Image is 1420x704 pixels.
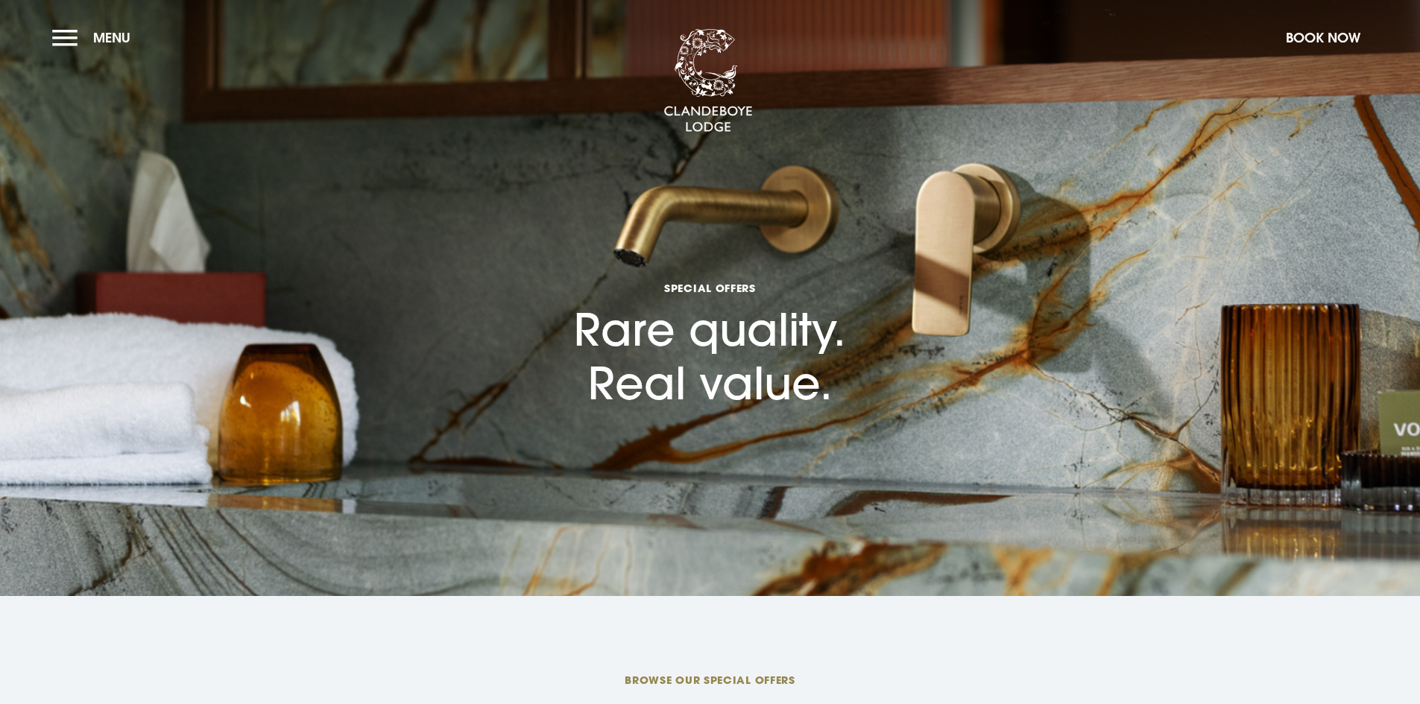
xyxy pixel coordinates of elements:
[93,29,130,46] span: Menu
[355,673,1064,687] span: BROWSE OUR SPECIAL OFFERS
[1278,22,1368,54] button: Book Now
[574,194,846,410] h1: Rare quality. Real value.
[663,29,753,133] img: Clandeboye Lodge
[52,22,138,54] button: Menu
[574,281,846,295] span: Special Offers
